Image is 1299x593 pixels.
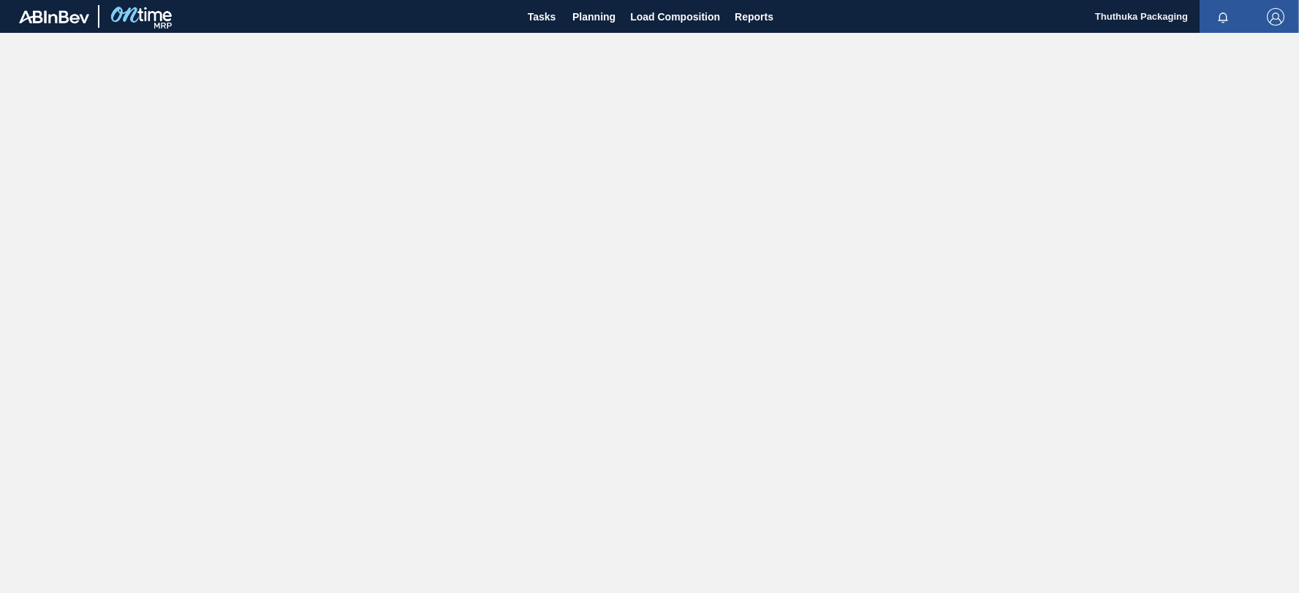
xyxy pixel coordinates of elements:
[630,8,720,26] span: Load Composition
[572,8,616,26] span: Planning
[1200,7,1246,27] button: Notifications
[1267,8,1284,26] img: Logout
[19,10,89,23] img: TNhmsLtSVTkK8tSr43FrP2fwEKptu5GPRR3wAAAABJRU5ErkJggg==
[526,8,558,26] span: Tasks
[735,8,773,26] span: Reports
